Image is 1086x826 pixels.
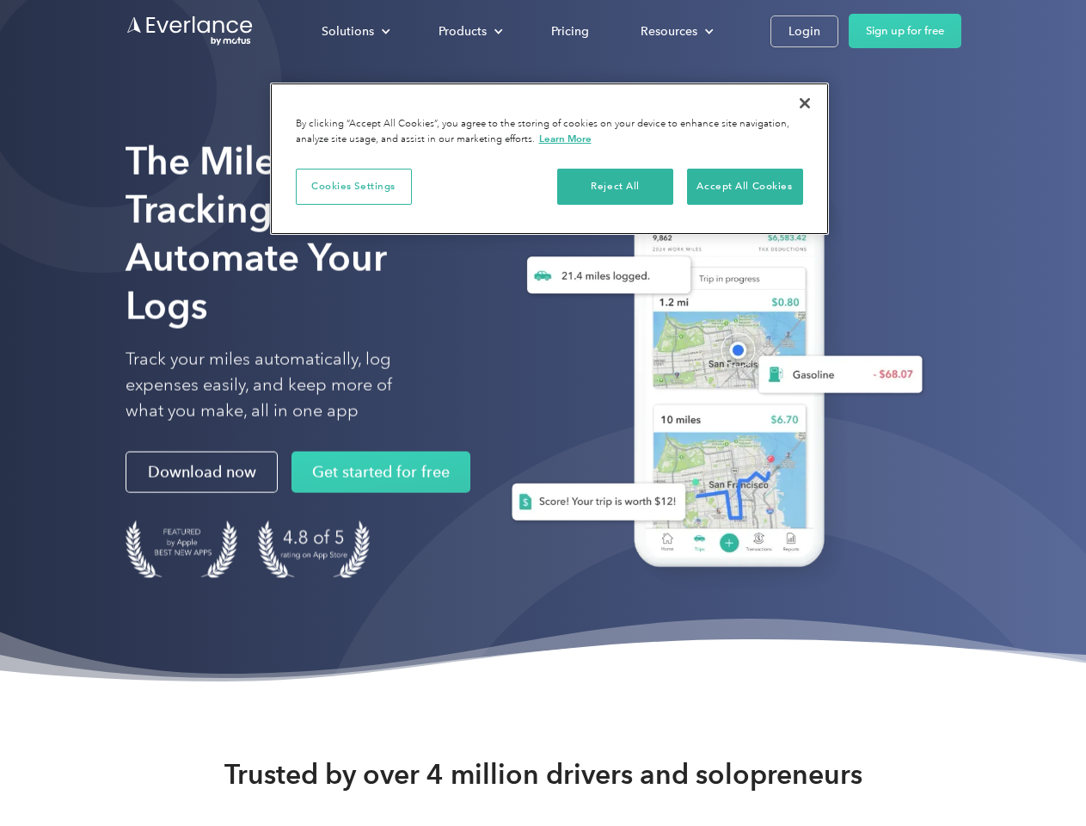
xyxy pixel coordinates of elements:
a: Pricing [534,16,606,46]
img: Badge for Featured by Apple Best New Apps [126,521,237,578]
button: Cookies Settings [296,169,412,205]
a: Get started for free [291,452,470,493]
a: Sign up for free [849,14,961,48]
div: Login [788,21,820,42]
div: Privacy [270,83,829,235]
div: By clicking “Accept All Cookies”, you agree to the storing of cookies on your device to enhance s... [296,117,803,147]
a: Login [770,15,838,47]
strong: Trusted by over 4 million drivers and solopreneurs [224,757,862,792]
div: Cookie banner [270,83,829,235]
button: Close [786,84,824,122]
button: Accept All Cookies [687,169,803,205]
a: More information about your privacy, opens in a new tab [539,133,592,145]
div: Solutions [304,16,404,46]
a: Download now [126,452,278,493]
div: Products [421,16,517,46]
img: 4.9 out of 5 stars on the app store [258,521,370,578]
div: Resources [641,21,697,42]
div: Resources [623,16,727,46]
div: Solutions [322,21,374,42]
button: Reject All [557,169,673,205]
img: Everlance, mileage tracker app, expense tracking app [484,163,936,593]
p: Track your miles automatically, log expenses easily, and keep more of what you make, all in one app [126,347,433,424]
a: Go to homepage [126,15,255,47]
div: Pricing [551,21,589,42]
div: Products [439,21,487,42]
